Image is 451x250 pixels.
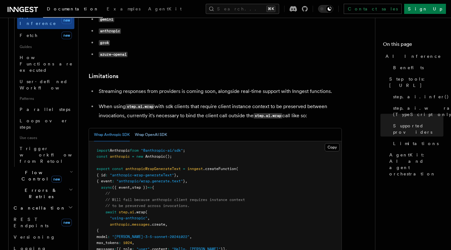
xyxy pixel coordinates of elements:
span: , [185,179,187,183]
span: ( [236,167,238,171]
span: export [97,167,110,171]
span: // to be preserved across invocations. [105,204,190,208]
h4: On this page [383,40,443,51]
button: Toggle dark mode [318,5,333,13]
a: Documentation [43,2,103,18]
span: } [174,173,176,177]
span: step.ai.infer() [393,94,449,100]
a: Benefits [391,62,443,73]
span: Parallel steps [20,107,70,112]
button: Cancellation [11,202,74,214]
span: : [105,173,108,177]
a: Parallel steps [17,104,74,115]
span: . [130,222,132,227]
span: Anthropic [110,148,130,153]
button: Search...⌘K [206,4,279,14]
button: Flow Controlnew [11,167,74,185]
span: Examples [107,6,141,11]
span: = [132,154,134,159]
a: How Functions are executed [17,52,74,76]
span: Documentation [47,6,99,11]
span: Step tools: [URL] [389,76,443,88]
span: = [183,167,185,171]
span: await [105,210,116,214]
span: ; [183,148,185,153]
span: AgentKit [148,6,182,11]
span: // Will fail because anthropic client requires instance context [105,198,245,202]
span: { [152,185,154,190]
span: new [61,219,72,226]
span: => [147,185,152,190]
a: AI Inference [383,51,443,62]
span: How Functions are executed [20,55,73,73]
span: Versioning [14,235,55,240]
span: } [183,179,185,183]
span: // [105,191,110,196]
span: messages [132,222,150,227]
span: step }) [132,185,147,190]
span: AgentKit: AI and agent orchestration [389,152,443,177]
span: (); [165,154,172,159]
span: async [101,185,112,190]
span: const [112,167,123,171]
span: . [128,210,130,214]
code: grok [99,40,110,46]
span: .create [150,222,165,227]
code: step.ai.wrap [126,104,154,109]
a: User-defined Workflows [17,76,74,94]
span: anthropicWrapGenerateText [125,167,181,171]
code: step.ai.wrap [254,113,282,119]
span: , [147,216,150,220]
code: azure-openai [99,52,128,57]
span: ( [145,210,147,214]
span: Cancellation [11,205,66,211]
span: Anthropic [145,154,165,159]
a: Versioning [11,231,74,243]
span: 1024 [123,241,132,245]
a: Trigger workflows from Retool [17,143,74,167]
p: Streaming responses from providers is coming soon, alongside real-time support with Inngest funct... [99,87,342,96]
a: Limitations [391,138,443,149]
span: : [119,241,121,245]
span: , [132,241,134,245]
span: max_tokens [97,241,119,245]
span: Fetch [20,33,38,38]
span: "@anthropic-ai/sdk" [141,148,183,153]
button: Wrap OpenAI SDK [135,128,167,141]
span: "[PERSON_NAME]-3-5-sonnet-20241022" [112,235,190,239]
span: anthropic [110,222,130,227]
a: Limitations [89,72,118,81]
a: Contact sales [344,4,402,14]
span: { id [97,173,105,177]
span: model [97,235,108,239]
code: anthropic [99,28,121,34]
span: User-defined Workflows [20,79,77,90]
span: { event [97,179,112,183]
span: new [136,154,143,159]
span: new [51,176,62,183]
span: inngest [187,167,203,171]
a: Supported providers [391,120,443,138]
span: .wrap [134,210,145,214]
a: Fetchnew [17,29,74,42]
span: Flow Control [11,169,70,182]
span: : [108,235,110,239]
span: step [119,210,128,214]
a: Sign Up [404,4,446,14]
kbd: ⌘K [266,6,275,12]
span: Limitations [393,140,439,147]
a: AgentKit [144,2,185,17]
code: gemini [99,17,114,22]
span: new [61,32,72,39]
a: step.ai.infer() [391,91,443,102]
span: { [97,228,99,233]
span: "anthropic-wrap-generateText" [110,173,174,177]
a: REST Endpointsnew [11,214,74,231]
span: Use cases [17,133,74,143]
span: , [190,235,192,239]
span: , [130,185,132,190]
span: Guides [17,42,74,52]
button: Wrap Anthropic SDK [94,128,130,141]
a: Loops over steps [17,115,74,133]
span: "using-anthropic" [110,216,147,220]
